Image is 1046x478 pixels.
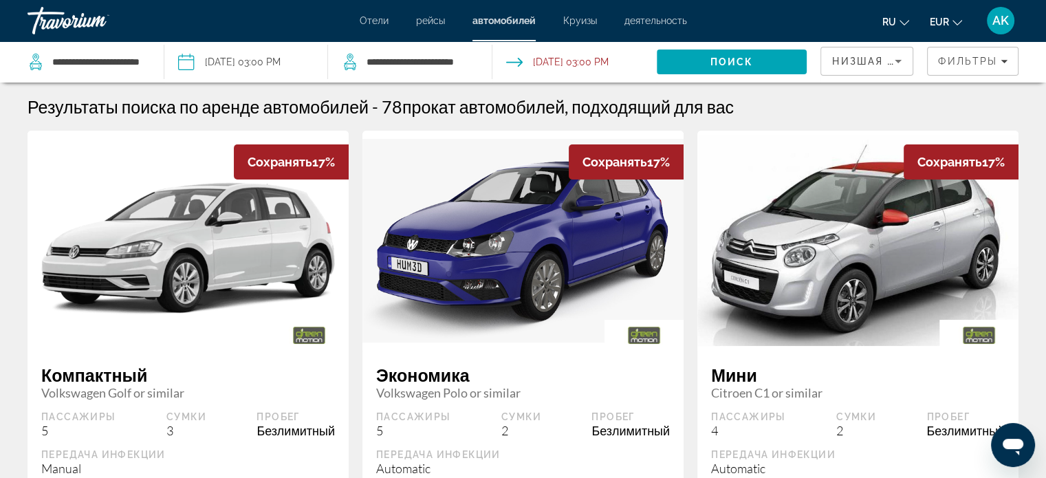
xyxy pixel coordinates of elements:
[360,15,389,26] a: Отели
[710,56,754,67] span: Поиск
[711,385,1005,400] span: Citroen C1 or similar
[41,365,335,385] span: Компактный
[832,56,918,67] span: Низшая цена
[41,423,116,438] div: 5
[472,15,536,26] a: автомобилей
[832,53,902,69] mat-select: Sort by
[372,96,378,117] span: -
[257,411,335,423] div: Пробег
[376,461,670,476] div: Automatic
[711,448,1005,461] div: Передача инфекции
[402,96,734,117] span: прокат автомобилей, подходящий для вас
[376,411,451,423] div: Пассажиры
[51,52,143,72] input: Search pickup location
[365,52,471,72] input: Search dropoff location
[582,155,647,169] span: Сохранять
[41,448,335,461] div: Передача инфекции
[41,385,335,400] span: Volkswagen Golf or similar
[939,320,1018,351] img: GREEN MOTION
[711,461,1005,476] div: Automatic
[836,423,876,438] div: 2
[624,15,687,26] a: деятельность
[376,385,670,400] span: Volkswagen Polo or similar
[257,423,335,438] div: Безлимитный
[926,411,1005,423] div: Пробег
[28,151,349,332] img: Volkswagen Golf or similar
[591,411,670,423] div: Пробег
[28,96,369,117] h1: Результаты поиска по аренде автомобилей
[882,17,896,28] span: ru
[41,461,335,476] div: Manual
[927,47,1018,76] button: Filters
[917,155,982,169] span: Сохранять
[416,15,445,26] a: рейсы
[904,144,1018,180] div: 17%
[501,411,541,423] div: Сумки
[992,14,1009,28] span: AK
[563,15,597,26] a: Круизы
[569,144,684,180] div: 17%
[376,423,451,438] div: 5
[930,17,949,28] span: EUR
[41,411,116,423] div: Пассажиры
[28,3,165,39] a: Travorium
[926,423,1005,438] div: Безлимитный
[376,365,670,385] span: Экономика
[166,411,206,423] div: Сумки
[591,423,670,438] div: Безлимитный
[983,6,1018,35] button: User Menu
[604,320,684,351] img: GREEN MOTION
[882,12,909,32] button: Change language
[506,41,609,83] button: Open drop-off date and time picker
[501,423,541,438] div: 2
[930,12,962,32] button: Change currency
[657,50,807,74] button: Search
[938,56,997,67] span: Фильтры
[234,144,349,180] div: 17%
[166,423,206,438] div: 3
[697,135,1018,346] img: Citroen C1 or similar
[178,41,281,83] button: Pickup date: Oct 29, 2025 03:00 PM
[248,155,312,169] span: Сохранять
[376,448,670,461] div: Передача инфекции
[711,411,786,423] div: Пассажиры
[382,96,734,117] h2: 78
[711,365,1005,385] span: Мини
[991,423,1035,467] iframe: Кнопка запуска окна обмена сообщениями
[270,320,349,351] img: GREEN MOTION
[362,139,684,343] img: Volkswagen Polo or similar
[711,423,786,438] div: 4
[836,411,876,423] div: Сумки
